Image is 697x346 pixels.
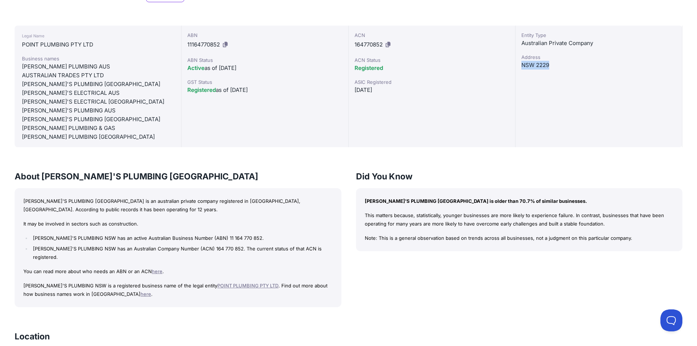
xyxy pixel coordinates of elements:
div: Business names [22,55,174,62]
p: [PERSON_NAME]'S PLUMBING NSW is a registered business name of the legal entity . Find out more ab... [23,282,333,298]
div: [PERSON_NAME]'S PLUMBING [GEOGRAPHIC_DATA] [22,115,174,124]
div: Australian Private Company [521,39,676,48]
div: Legal Name [22,31,174,40]
p: Note: This is a general observation based on trends across all businesses, not a judgment on this... [365,234,674,242]
div: as of [DATE] [187,64,342,72]
div: [PERSON_NAME] PLUMBING [GEOGRAPHIC_DATA] [22,133,174,141]
div: AUSTRALIAN TRADES PTY LTD [22,71,174,80]
div: [PERSON_NAME]'S ELECTRICAL [GEOGRAPHIC_DATA] [22,97,174,106]
h3: Location [15,331,50,342]
li: [PERSON_NAME]'S PLUMBING NSW has an active Australian Business Number (ABN) 11 164 770 852. [31,234,332,242]
div: NSW 2229 [521,61,676,70]
div: GST Status [187,78,342,86]
li: [PERSON_NAME]'S PLUMBING NSW has an Australian Company Number (ACN) 164 770 852. The current stat... [31,245,332,261]
div: Entity Type [521,31,676,39]
span: Registered [355,64,383,71]
span: Active [187,64,205,71]
div: [PERSON_NAME]'S ELECTRICAL AUS [22,89,174,97]
p: This matters because, statistically, younger businesses are more likely to experience failure. In... [365,211,674,228]
a: here [140,291,151,297]
div: ASIC Registered [355,78,509,86]
a: here [152,268,162,274]
p: [PERSON_NAME]'S PLUMBING [GEOGRAPHIC_DATA] is older than 70.7% of similar businesses. [365,197,674,205]
span: Registered [187,86,216,93]
div: ACN Status [355,56,509,64]
p: [PERSON_NAME]'S PLUMBING [GEOGRAPHIC_DATA] is an australian private company registered in [GEOGRA... [23,197,333,214]
p: You can read more about who needs an ABN or an ACN . [23,267,333,276]
h3: About [PERSON_NAME]'S PLUMBING [GEOGRAPHIC_DATA] [15,171,341,182]
a: POINT PLUMBING PTY LTD [217,283,278,289]
iframe: Toggle Customer Support [660,309,682,331]
div: [DATE] [355,86,509,94]
span: 164770852 [355,41,383,48]
span: 11164770852 [187,41,220,48]
div: [PERSON_NAME]'S PLUMBING AUS [22,106,174,115]
div: as of [DATE] [187,86,342,94]
div: [PERSON_NAME] PLUMBING AUS [22,62,174,71]
div: ABN [187,31,342,39]
div: [PERSON_NAME] PLUMBING & GAS [22,124,174,133]
h3: Did You Know [356,171,683,182]
div: [PERSON_NAME]'S PLUMBING [GEOGRAPHIC_DATA] [22,80,174,89]
div: POINT PLUMBING PTY LTD [22,40,174,49]
div: ABN Status [187,56,342,64]
div: ACN [355,31,509,39]
div: Address [521,53,676,61]
p: It may be involved in sectors such as construction. [23,220,333,228]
